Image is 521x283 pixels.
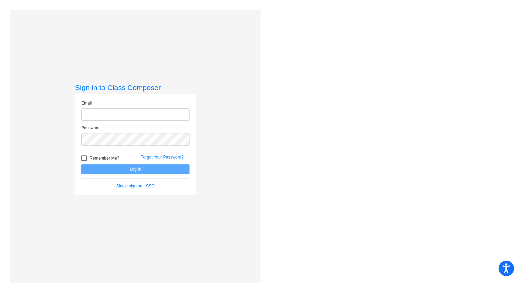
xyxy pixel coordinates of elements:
[81,164,190,174] button: Log In
[75,83,196,92] h3: Sign in to Class Composer
[90,154,119,162] span: Remember Me?
[116,184,154,188] a: Single sign on - SSO
[81,100,92,106] label: Email
[81,125,100,131] label: Password
[141,155,184,160] a: Forgot Your Password?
